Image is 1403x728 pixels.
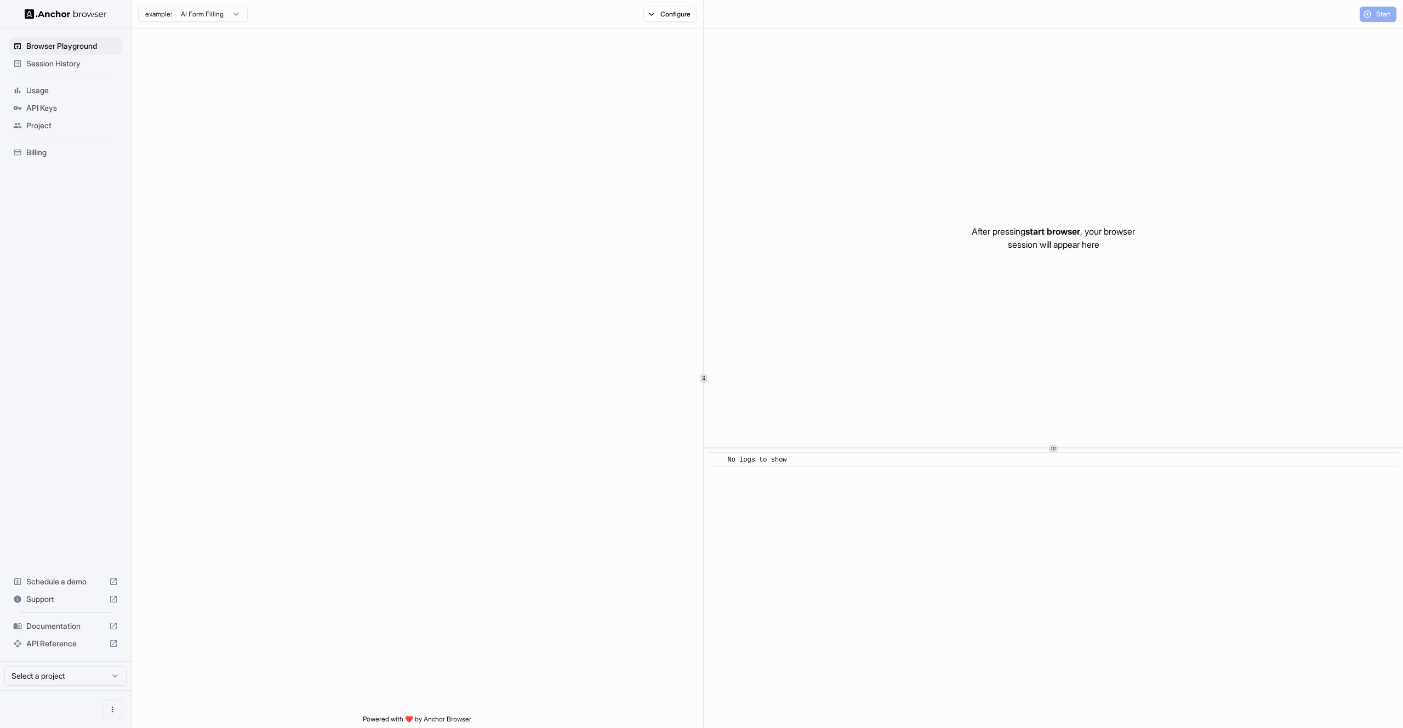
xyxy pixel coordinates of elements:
div: Usage [9,82,122,99]
span: start browser [1025,226,1080,237]
span: Support [26,594,105,605]
span: Usage [26,85,118,96]
div: API Keys [9,99,122,117]
div: Documentation [9,617,122,635]
div: Support [9,590,122,608]
span: API Keys [26,103,118,113]
div: Billing [9,144,122,161]
span: No logs to show [728,456,787,464]
span: Browser Playground [26,41,118,52]
span: Session History [26,58,118,69]
span: Documentation [26,621,105,632]
span: example: [145,10,172,19]
div: API Reference [9,635,122,652]
p: After pressing , your browser session will appear here [972,225,1135,251]
div: Schedule a demo [9,573,122,590]
span: Project [26,120,118,131]
button: Open menu [102,699,122,719]
span: Schedule a demo [26,576,105,587]
span: Billing [26,147,118,158]
span: Powered with ❤️ by Anchor Browser [363,715,471,728]
img: Anchor Logo [25,9,107,19]
div: Project [9,117,122,134]
div: Browser Playground [9,37,122,55]
button: Configure [643,7,697,22]
span: API Reference [26,638,105,649]
div: Session History [9,55,122,72]
span: ​ [714,454,720,465]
